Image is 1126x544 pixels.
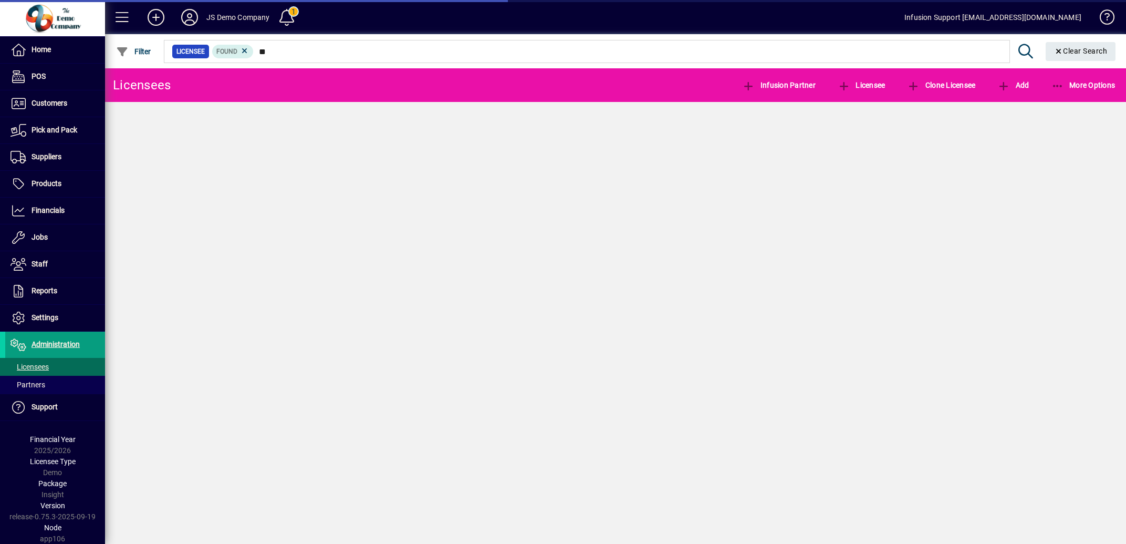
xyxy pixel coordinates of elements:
div: JS Demo Company [206,9,270,26]
button: Licensee [835,76,888,95]
span: More Options [1051,81,1115,89]
span: Clone Licensee [907,81,975,89]
span: Found [216,48,237,55]
button: Infusion Partner [739,76,818,95]
button: Add [995,76,1031,95]
span: Support [32,403,58,411]
span: Add [997,81,1029,89]
span: Node [44,524,61,532]
a: Customers [5,90,105,117]
span: Licensee Type [30,457,76,466]
span: Licensee [838,81,885,89]
button: Clone Licensee [904,76,978,95]
button: Filter [113,42,154,61]
span: Clear Search [1054,47,1108,55]
a: Products [5,171,105,197]
a: Jobs [5,224,105,251]
span: Financial Year [30,435,76,444]
a: Support [5,394,105,420]
span: Package [38,479,67,488]
a: Suppliers [5,144,105,170]
a: Reports [5,278,105,304]
span: POS [32,72,46,80]
span: Products [32,179,61,188]
span: Version [40,501,65,510]
a: Knowledge Base [1092,2,1113,36]
span: Infusion Partner [742,81,816,89]
span: Jobs [32,233,48,241]
button: Profile [173,8,206,27]
span: Filter [116,47,151,56]
span: Customers [32,99,67,107]
span: Pick and Pack [32,126,77,134]
span: Settings [32,313,58,322]
mat-chip: Found Status: Found [212,45,254,58]
a: Financials [5,198,105,224]
span: Administration [32,340,80,348]
span: Financials [32,206,65,214]
span: Staff [32,260,48,268]
span: Licensee [176,46,205,57]
span: Home [32,45,51,54]
a: Home [5,37,105,63]
a: Settings [5,305,105,331]
span: Reports [32,286,57,295]
a: Partners [5,376,105,394]
span: Suppliers [32,152,61,161]
button: Clear [1046,42,1116,61]
button: Add [139,8,173,27]
a: POS [5,64,105,90]
a: Licensees [5,358,105,376]
a: Staff [5,251,105,278]
span: Licensees [11,363,49,371]
div: Infusion Support [EMAIL_ADDRESS][DOMAIN_NAME] [904,9,1081,26]
span: Partners [11,381,45,389]
div: Licensees [113,77,171,94]
a: Pick and Pack [5,117,105,143]
button: More Options [1049,76,1118,95]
